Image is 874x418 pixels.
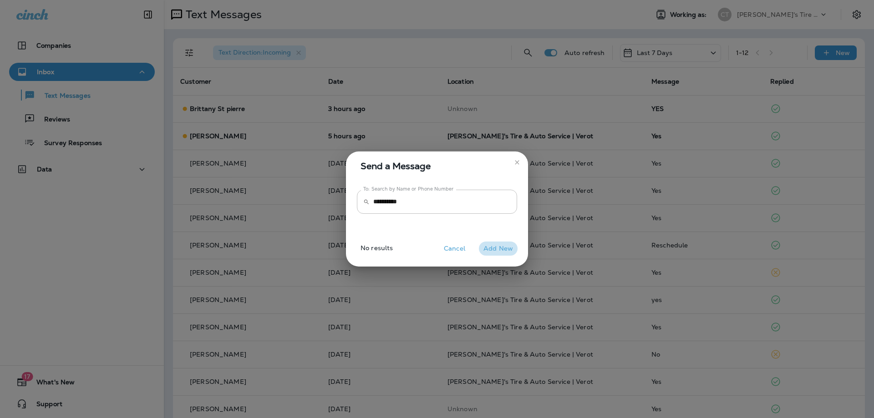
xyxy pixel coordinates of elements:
label: To: Search by Name or Phone Number [363,186,454,192]
p: No results [342,244,393,259]
span: Send a Message [361,159,517,173]
button: Add New [479,242,518,256]
button: close [510,155,524,170]
button: Cancel [437,242,472,256]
